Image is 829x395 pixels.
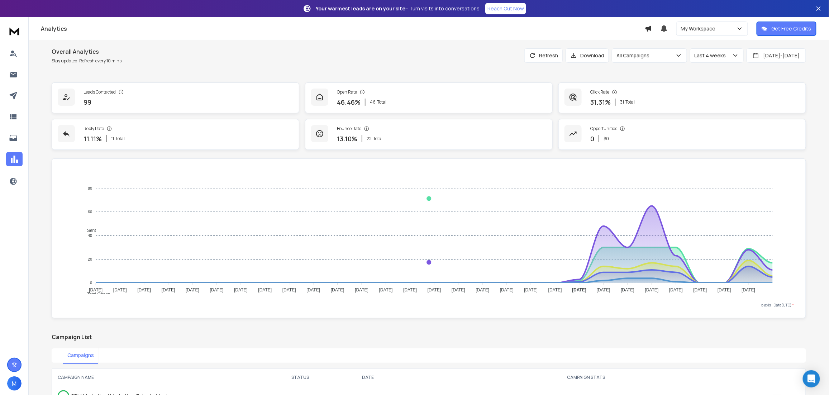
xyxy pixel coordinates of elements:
p: Download [580,52,604,59]
button: [DATE]-[DATE] [747,48,806,63]
h1: Overall Analytics [52,47,123,56]
tspan: 40 [87,233,92,238]
p: Reach Out Now [487,5,524,12]
a: Reach Out Now [485,3,526,14]
p: Opportunities [590,126,617,132]
tspan: [DATE] [693,288,707,293]
tspan: [DATE] [306,288,320,293]
th: STATUS [270,369,330,386]
p: My Workspace [681,25,719,32]
tspan: [DATE] [524,288,538,293]
p: Get Free Credits [772,25,811,32]
tspan: [DATE] [113,288,127,293]
strong: Your warmest leads are on your site [316,5,405,12]
span: 22 [367,136,372,142]
tspan: [DATE] [718,288,731,293]
tspan: 20 [87,257,92,261]
a: Bounce Rate13.10%22Total [305,119,553,150]
button: Get Free Credits [757,22,816,36]
tspan: [DATE] [621,288,634,293]
p: – Turn visits into conversations [316,5,480,12]
p: All Campaigns [616,52,652,59]
tspan: [DATE] [330,288,344,293]
h2: Campaign List [52,333,806,341]
button: M [7,376,22,391]
button: Refresh [524,48,563,63]
p: Open Rate [337,89,357,95]
tspan: [DATE] [234,288,248,293]
h1: Analytics [41,24,645,33]
span: 31 [620,99,624,105]
p: 31.31 % [590,97,611,107]
tspan: [DATE] [137,288,151,293]
p: 13.10 % [337,134,357,144]
tspan: [DATE] [548,288,562,293]
tspan: 60 [87,210,92,214]
p: Refresh [539,52,558,59]
tspan: 80 [87,186,92,190]
p: Last 4 weeks [695,52,729,59]
a: Leads Contacted99 [52,82,299,113]
p: 46.46 % [337,97,361,107]
tspan: [DATE] [210,288,223,293]
th: CAMPAIGN STATS [406,369,766,386]
div: Open Intercom Messenger [803,370,820,387]
tspan: [DATE] [742,288,755,293]
tspan: [DATE] [355,288,368,293]
tspan: [DATE] [572,288,586,293]
p: $ 0 [604,136,609,142]
p: Stay updated! Refresh every 10 mins. [52,58,123,64]
tspan: [DATE] [500,288,514,293]
img: logo [7,24,22,38]
button: Download [566,48,609,63]
tspan: [DATE] [645,288,658,293]
p: 11.11 % [84,134,102,144]
p: x-axis : Date(UTC) [63,303,794,308]
tspan: [DATE] [379,288,392,293]
span: Sent [82,228,96,233]
a: Opportunities0$0 [558,119,806,150]
tspan: [DATE] [258,288,272,293]
p: 0 [590,134,594,144]
a: Reply Rate11.11%11Total [52,119,299,150]
tspan: [DATE] [282,288,296,293]
tspan: [DATE] [476,288,489,293]
span: Total Opens [82,292,110,297]
th: CAMPAIGN NAME [52,369,270,386]
span: Total [377,99,386,105]
span: Total [373,136,382,142]
span: Total [115,136,125,142]
tspan: [DATE] [186,288,199,293]
th: DATE [330,369,406,386]
a: Click Rate31.31%31Total [558,82,806,113]
tspan: [DATE] [161,288,175,293]
tspan: [DATE] [596,288,610,293]
p: Bounce Rate [337,126,361,132]
tspan: [DATE] [403,288,417,293]
p: Reply Rate [84,126,104,132]
p: Click Rate [590,89,609,95]
span: 11 [111,136,114,142]
tspan: [DATE] [452,288,465,293]
tspan: [DATE] [427,288,441,293]
tspan: 0 [90,281,92,285]
p: 99 [84,97,91,107]
tspan: [DATE] [669,288,683,293]
button: Campaigns [63,347,98,364]
p: Leads Contacted [84,89,116,95]
span: Total [625,99,635,105]
tspan: [DATE] [89,288,103,293]
a: Open Rate46.46%46Total [305,82,553,113]
span: 46 [370,99,376,105]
